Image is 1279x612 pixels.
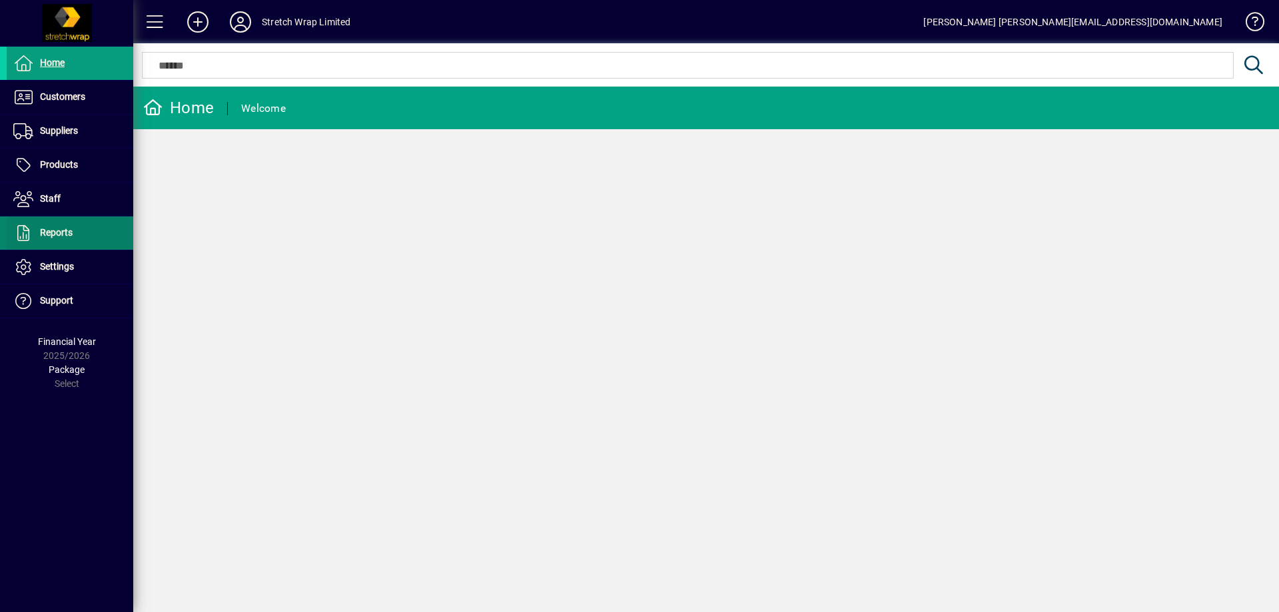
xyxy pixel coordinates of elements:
button: Profile [219,10,262,34]
a: Customers [7,81,133,114]
button: Add [177,10,219,34]
span: Staff [40,193,61,204]
span: Settings [40,261,74,272]
div: Home [143,97,214,119]
div: [PERSON_NAME] [PERSON_NAME][EMAIL_ADDRESS][DOMAIN_NAME] [923,11,1222,33]
div: Welcome [241,98,286,119]
a: Products [7,149,133,182]
a: Knowledge Base [1236,3,1262,46]
span: Financial Year [38,336,96,347]
span: Customers [40,91,85,102]
span: Reports [40,227,73,238]
span: Home [40,57,65,68]
a: Staff [7,182,133,216]
span: Support [40,295,73,306]
span: Package [49,364,85,375]
span: Suppliers [40,125,78,136]
a: Reports [7,216,133,250]
a: Suppliers [7,115,133,148]
a: Settings [7,250,133,284]
span: Products [40,159,78,170]
a: Support [7,284,133,318]
div: Stretch Wrap Limited [262,11,351,33]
